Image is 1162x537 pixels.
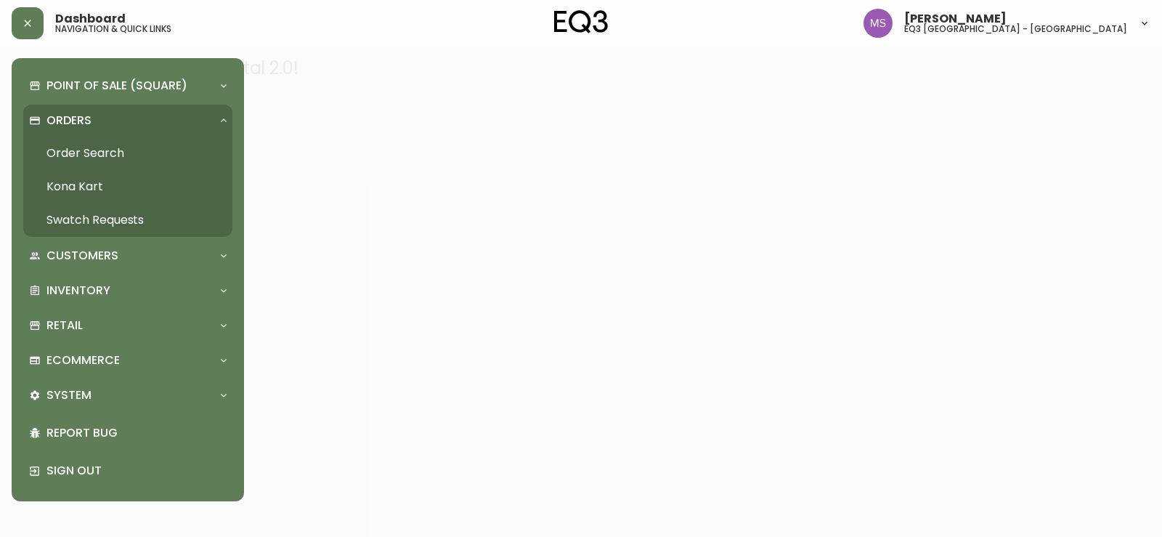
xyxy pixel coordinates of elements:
[46,248,118,264] p: Customers
[23,203,232,237] a: Swatch Requests
[23,105,232,137] div: Orders
[23,344,232,376] div: Ecommerce
[904,25,1127,33] h5: eq3 [GEOGRAPHIC_DATA] - [GEOGRAPHIC_DATA]
[23,170,232,203] a: Kona Kart
[46,352,120,368] p: Ecommerce
[23,414,232,452] div: Report Bug
[23,137,232,170] a: Order Search
[23,379,232,411] div: System
[23,310,232,342] div: Retail
[46,78,187,94] p: Point of Sale (Square)
[46,113,92,129] p: Orders
[23,70,232,102] div: Point of Sale (Square)
[23,240,232,272] div: Customers
[46,283,110,299] p: Inventory
[904,13,1007,25] span: [PERSON_NAME]
[46,425,227,441] p: Report Bug
[55,13,126,25] span: Dashboard
[46,318,83,334] p: Retail
[46,387,92,403] p: System
[46,463,227,479] p: Sign Out
[55,25,171,33] h5: navigation & quick links
[864,9,893,38] img: 1b6e43211f6f3cc0b0729c9049b8e7af
[554,10,608,33] img: logo
[23,275,232,307] div: Inventory
[23,452,232,490] div: Sign Out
